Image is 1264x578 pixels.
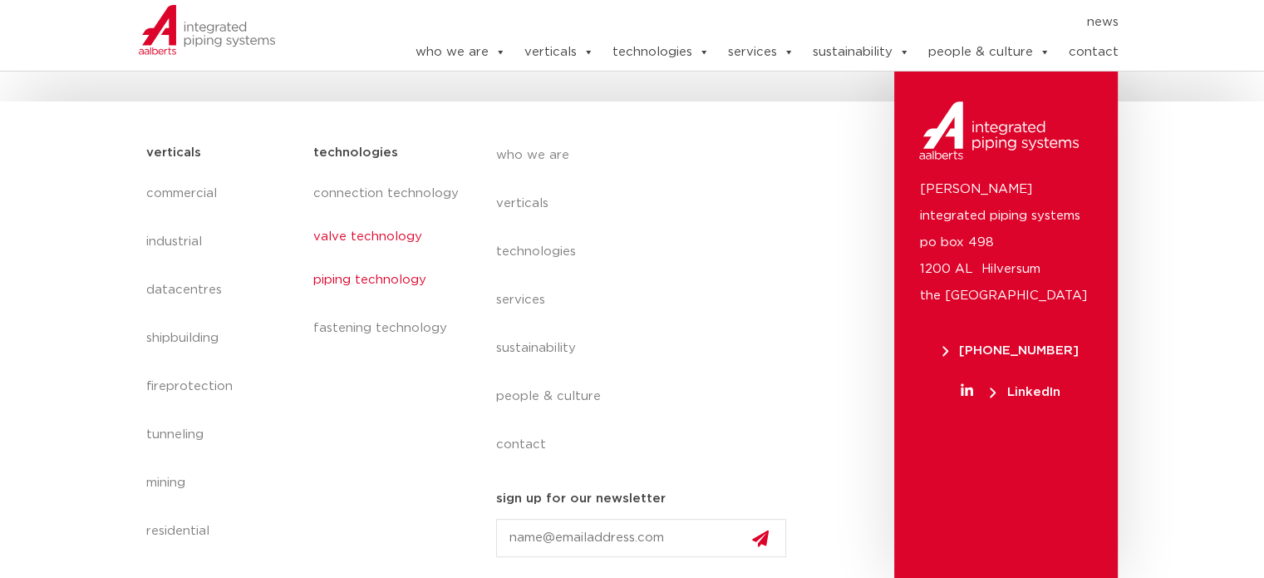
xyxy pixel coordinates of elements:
[146,411,297,459] a: tunneling
[990,386,1060,398] span: LinkedIn
[919,344,1101,357] a: [PHONE_NUMBER]
[812,36,909,69] a: sustainability
[146,170,297,556] nav: Menu
[146,266,297,314] a: datacentres
[312,304,462,353] a: fastening technology
[146,363,297,411] a: fireprotection
[496,131,800,469] nav: Menu
[146,314,297,363] a: shipbuilding
[524,36,593,69] a: verticals
[146,459,297,507] a: mining
[496,486,666,512] h5: sign up for our newsletter
[312,218,462,256] a: valve technology
[312,170,462,218] a: connection technology
[1086,9,1118,36] a: news
[312,170,462,353] nav: Menu
[146,218,297,266] a: industrial
[496,131,800,180] a: who we are
[496,421,800,469] a: contact
[364,9,1119,36] nav: Menu
[727,36,794,69] a: services
[415,36,505,69] a: who we are
[146,507,297,556] a: residential
[919,386,1101,398] a: LinkedIn
[496,373,800,421] a: people & culture
[496,180,800,228] a: verticals
[312,256,462,304] a: piping technology
[612,36,709,69] a: technologies
[919,176,1093,309] p: [PERSON_NAME] integrated piping systems po box 498 1200 AL Hilversum the [GEOGRAPHIC_DATA]
[496,324,800,373] a: sustainability
[146,170,297,218] a: commercial
[927,36,1050,69] a: people & culture
[496,228,800,276] a: technologies
[752,530,769,547] img: send.svg
[942,344,1079,357] span: [PHONE_NUMBER]
[146,140,201,166] h5: verticals
[1068,36,1118,69] a: contact
[496,519,787,557] input: name@emailaddress.com
[496,276,800,324] a: services
[312,140,397,166] h5: technologies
